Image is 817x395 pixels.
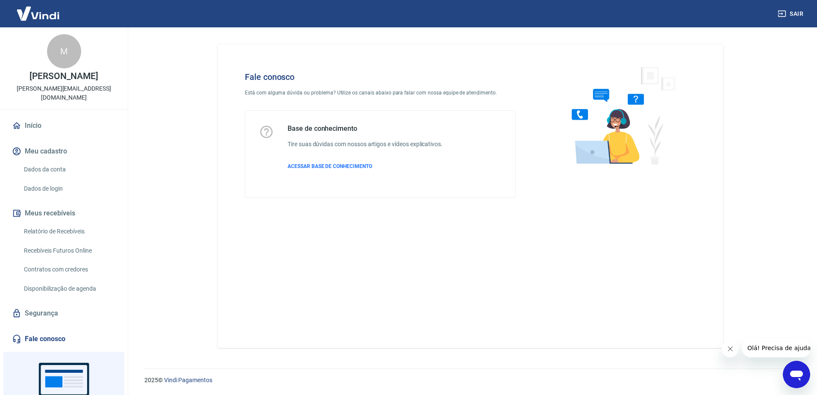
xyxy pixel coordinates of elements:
h5: Base de conhecimento [288,124,443,133]
span: ACESSAR BASE DE CONHECIMENTO [288,163,372,169]
p: 2025 © [144,376,796,385]
a: Recebíveis Futuros Online [21,242,118,259]
p: [PERSON_NAME][EMAIL_ADDRESS][DOMAIN_NAME] [7,84,121,102]
a: Dados de login [21,180,118,197]
a: Vindi Pagamentos [164,377,212,383]
a: Início [10,116,118,135]
a: Contratos com credores [21,261,118,278]
h6: Tire suas dúvidas com nossos artigos e vídeos explicativos. [288,140,443,149]
button: Meus recebíveis [10,204,118,223]
p: Está com alguma dúvida ou problema? Utilize os canais abaixo para falar com nossa equipe de atend... [245,89,516,97]
iframe: Botão para abrir a janela de mensagens [783,361,810,388]
img: Vindi [10,0,66,27]
a: Relatório de Recebíveis [21,223,118,240]
span: Olá! Precisa de ajuda? [5,6,72,13]
button: Meu cadastro [10,142,118,161]
p: [PERSON_NAME] [29,72,98,81]
iframe: Fechar mensagem [722,340,739,357]
a: Dados da conta [21,161,118,178]
iframe: Mensagem da empresa [742,339,810,357]
div: M [47,34,81,68]
a: Disponibilização de agenda [21,280,118,298]
a: Fale conosco [10,330,118,348]
img: Fale conosco [555,58,685,172]
a: ACESSAR BASE DE CONHECIMENTO [288,162,443,170]
h4: Fale conosco [245,72,516,82]
a: Segurança [10,304,118,323]
button: Sair [776,6,807,22]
